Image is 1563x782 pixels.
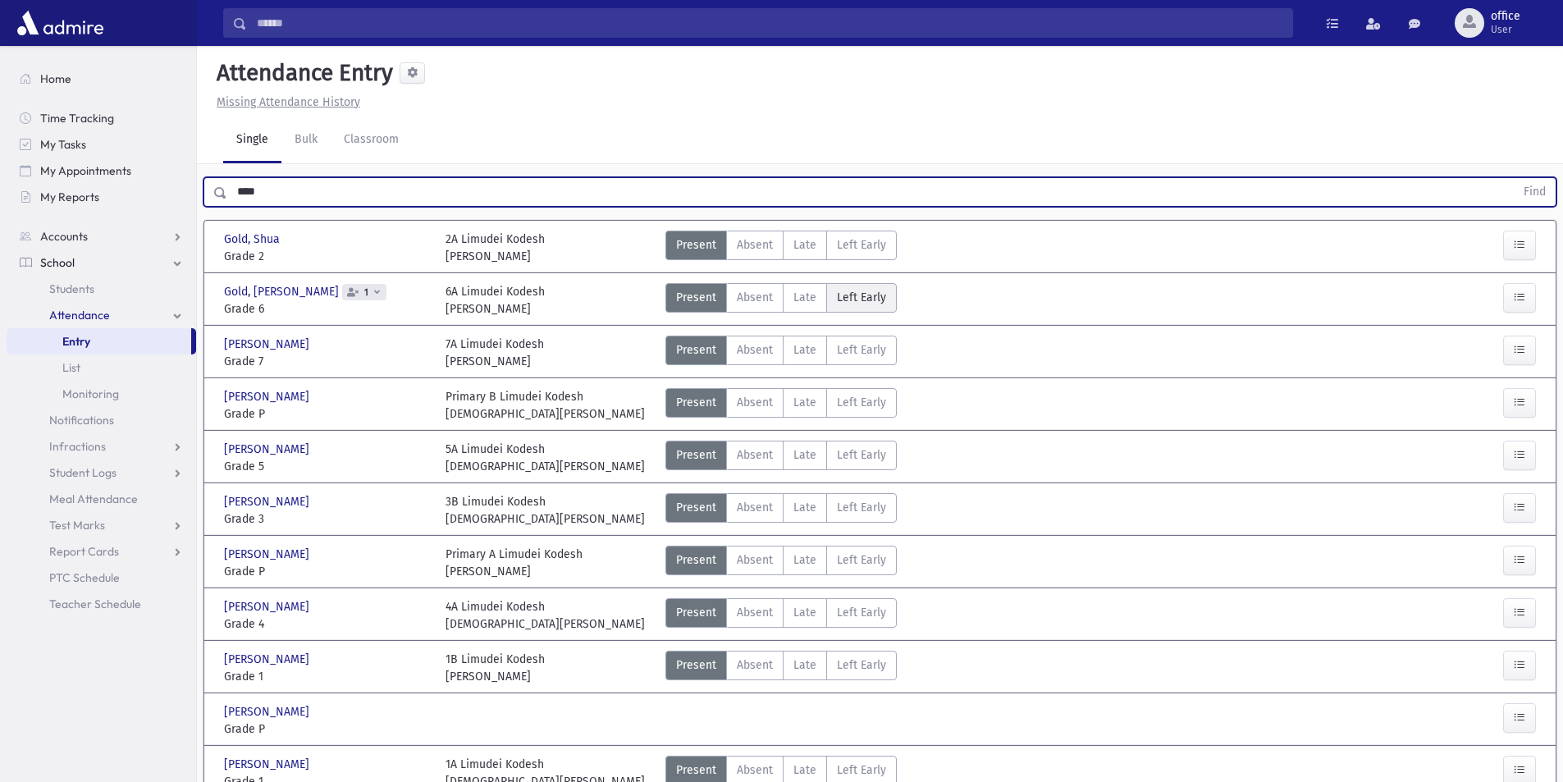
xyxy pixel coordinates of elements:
a: Meal Attendance [7,486,196,512]
a: Notifications [7,407,196,433]
span: Grade P [224,563,429,580]
span: 1 [361,287,372,298]
div: AttTypes [665,231,897,265]
a: Time Tracking [7,105,196,131]
span: office [1491,10,1520,23]
img: AdmirePro [13,7,107,39]
span: Grade 2 [224,248,429,265]
span: Left Early [837,604,886,621]
h5: Attendance Entry [210,59,393,87]
span: Present [676,604,716,621]
span: Student Logs [49,465,117,480]
span: Present [676,446,716,464]
a: My Appointments [7,158,196,184]
span: Absent [737,499,773,516]
a: Students [7,276,196,302]
div: 3B Limudei Kodesh [DEMOGRAPHIC_DATA][PERSON_NAME] [446,493,645,528]
span: [PERSON_NAME] [224,651,313,668]
div: 7A Limudei Kodesh [PERSON_NAME] [446,336,544,370]
a: Test Marks [7,512,196,538]
span: Late [793,289,816,306]
a: Student Logs [7,460,196,486]
a: Single [223,117,281,163]
span: Grade P [224,405,429,423]
span: [PERSON_NAME] [224,336,313,353]
span: Late [793,604,816,621]
div: AttTypes [665,388,897,423]
div: AttTypes [665,441,897,475]
span: Entry [62,334,90,349]
span: Present [676,761,716,779]
span: Present [676,499,716,516]
span: Students [49,281,94,296]
a: Missing Attendance History [210,95,360,109]
div: 4A Limudei Kodesh [DEMOGRAPHIC_DATA][PERSON_NAME] [446,598,645,633]
span: My Tasks [40,137,86,152]
span: Present [676,394,716,411]
span: Accounts [40,229,88,244]
div: AttTypes [665,336,897,370]
span: [PERSON_NAME] [224,441,313,458]
span: Left Early [837,341,886,359]
span: Grade 5 [224,458,429,475]
span: Absent [737,446,773,464]
span: Gold, [PERSON_NAME] [224,283,342,300]
span: List [62,360,80,375]
span: Teacher Schedule [49,597,141,611]
span: [PERSON_NAME] [224,388,313,405]
div: 1B Limudei Kodesh [PERSON_NAME] [446,651,545,685]
input: Search [247,8,1292,38]
a: Home [7,66,196,92]
div: AttTypes [665,651,897,685]
span: Absent [737,341,773,359]
span: Grade 3 [224,510,429,528]
span: Left Early [837,499,886,516]
span: Grade 7 [224,353,429,370]
span: Late [793,341,816,359]
a: Infractions [7,433,196,460]
span: Absent [737,289,773,306]
span: Present [676,236,716,254]
div: AttTypes [665,283,897,318]
span: [PERSON_NAME] [224,756,313,773]
a: Accounts [7,223,196,249]
span: User [1491,23,1520,36]
div: 6A Limudei Kodesh [PERSON_NAME] [446,283,545,318]
span: Absent [737,394,773,411]
span: Meal Attendance [49,492,138,506]
span: Left Early [837,446,886,464]
a: Monitoring [7,381,196,407]
a: Entry [7,328,191,354]
button: Find [1514,178,1556,206]
span: Infractions [49,439,106,454]
div: AttTypes [665,493,897,528]
span: Absent [737,236,773,254]
span: Late [793,656,816,674]
a: PTC Schedule [7,565,196,591]
span: [PERSON_NAME] [224,598,313,615]
div: 2A Limudei Kodesh [PERSON_NAME] [446,231,545,265]
span: PTC Schedule [49,570,120,585]
span: Time Tracking [40,111,114,126]
span: Left Early [837,656,886,674]
span: Late [793,446,816,464]
span: Left Early [837,289,886,306]
a: List [7,354,196,381]
a: Report Cards [7,538,196,565]
span: Test Marks [49,518,105,533]
span: Grade 4 [224,615,429,633]
span: Report Cards [49,544,119,559]
span: Late [793,236,816,254]
span: Late [793,761,816,779]
a: Classroom [331,117,412,163]
span: School [40,255,75,270]
span: Present [676,656,716,674]
span: Gold, Shua [224,231,283,248]
span: Left Early [837,394,886,411]
span: Absent [737,604,773,621]
div: AttTypes [665,598,897,633]
div: Primary A Limudei Kodesh [PERSON_NAME] [446,546,583,580]
span: Absent [737,656,773,674]
u: Missing Attendance History [217,95,360,109]
span: Absent [737,761,773,779]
